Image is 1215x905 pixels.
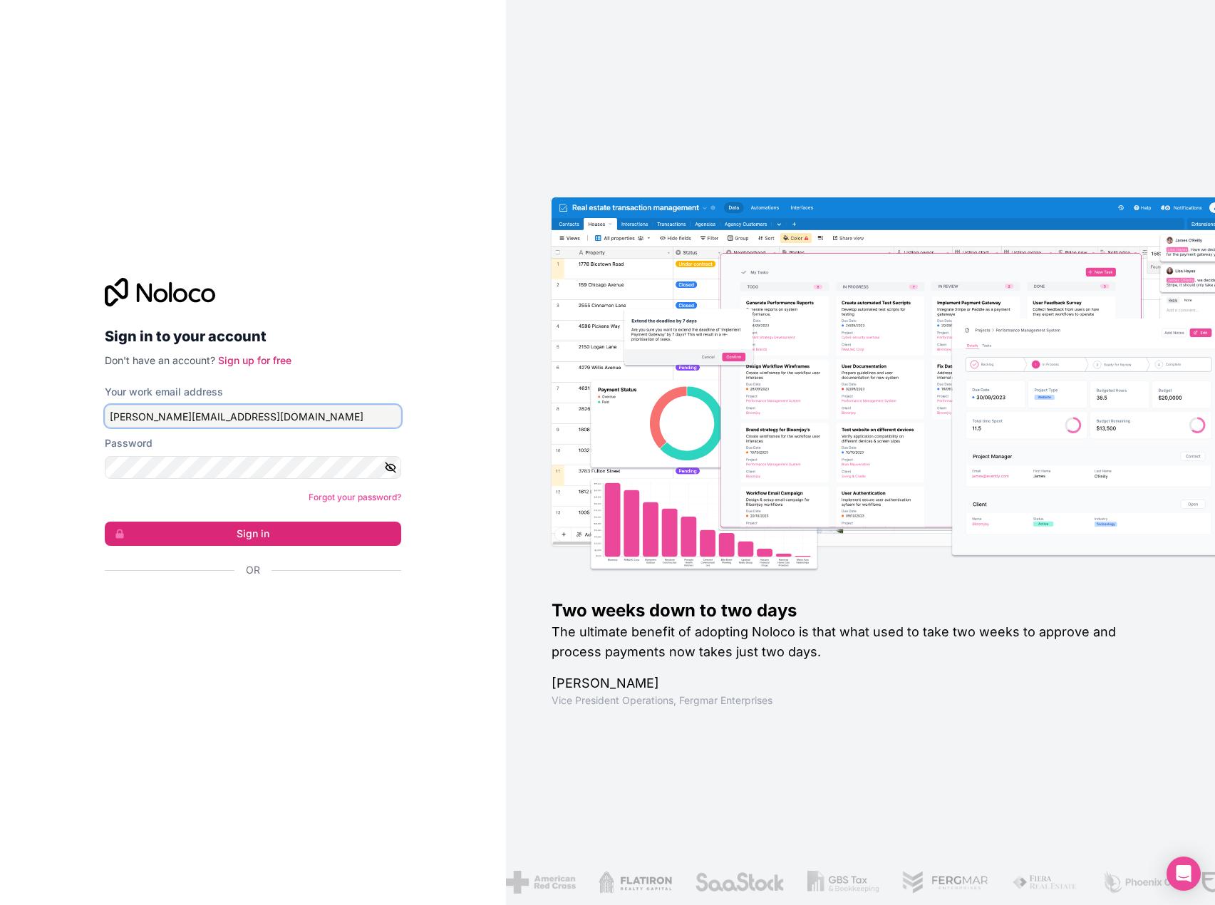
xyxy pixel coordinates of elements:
[1012,871,1079,894] img: /assets/fiera-fwj2N5v4.png
[902,871,989,894] img: /assets/fergmar-CudnrXN5.png
[506,871,575,894] img: /assets/american-red-cross-BAupjrZR.png
[105,354,215,366] span: Don't have an account?
[309,492,401,502] a: Forgot your password?
[1101,871,1178,894] img: /assets/phoenix-BREaitsQ.png
[105,324,401,349] h2: Sign in to your account
[552,693,1169,708] h1: Vice President Operations , Fergmar Enterprises
[552,673,1169,693] h1: [PERSON_NAME]
[105,385,223,399] label: Your work email address
[218,354,291,366] a: Sign up for free
[246,563,260,577] span: Or
[105,405,401,428] input: Email address
[807,871,879,894] img: /assets/gbstax-C-GtDUiK.png
[598,871,672,894] img: /assets/flatiron-C8eUkumj.png
[1167,857,1201,891] div: Open Intercom Messenger
[98,593,397,624] iframe: «Logg på med Google»-knapp
[552,599,1169,622] h1: Two weeks down to two days
[105,436,152,450] label: Password
[105,456,401,479] input: Password
[105,522,401,546] button: Sign in
[695,871,784,894] img: /assets/saastock-C6Zbiodz.png
[552,622,1169,662] h2: The ultimate benefit of adopting Noloco is that what used to take two weeks to approve and proces...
